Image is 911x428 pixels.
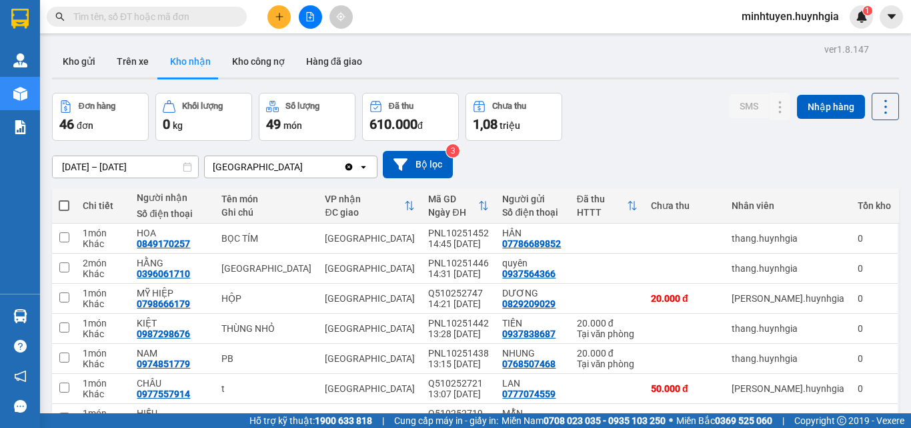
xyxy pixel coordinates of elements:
div: thang.huynhgia [732,263,844,274]
sup: 3 [446,144,460,158]
div: 50.000 đ [651,383,718,394]
div: HÂN [502,228,563,238]
div: [GEOGRAPHIC_DATA] [325,233,415,244]
div: Khác [83,238,123,249]
div: Ngày ĐH [428,207,478,218]
div: 20.000 đ [577,318,638,329]
div: Mã GD [428,194,478,204]
span: đơn [77,120,93,131]
div: Chưa thu [492,101,526,111]
div: Khác [83,389,123,399]
input: Select a date range. [53,156,198,178]
th: Toggle SortBy [318,188,421,224]
span: | [782,413,784,428]
span: món [283,120,302,131]
span: file-add [305,12,315,21]
button: Đã thu610.000đ [362,93,459,141]
div: DƯƠNG [502,288,563,298]
div: Tại văn phòng [577,359,638,369]
div: Đã thu [389,101,413,111]
div: [GEOGRAPHIC_DATA] [325,293,415,304]
button: Bộ lọc [383,151,453,178]
span: kg [173,120,183,131]
div: 0977557914 [137,389,190,399]
div: [GEOGRAPHIC_DATA] [325,413,415,424]
div: ĐC giao [325,207,404,218]
div: 1 món [83,378,123,389]
span: 1 [865,6,870,15]
div: thang.huynhgia [732,323,844,334]
div: 0777074559 [502,389,556,399]
svg: Clear value [343,162,354,172]
div: 13:15 [DATE] [428,359,489,369]
span: 0 [163,116,170,132]
span: 46 [59,116,74,132]
span: notification [14,370,27,383]
div: 1 món [83,348,123,359]
div: 13:07 [DATE] [428,389,489,399]
div: Khác [83,329,123,339]
span: Cung cấp máy in - giấy in: [394,413,498,428]
button: caret-down [880,5,903,29]
div: PNL10251442 [428,318,489,329]
sup: 1 [863,6,872,15]
span: message [14,400,27,413]
div: nguyen.huynhgia [732,293,844,304]
div: PNL10251438 [428,348,489,359]
div: HIẾU [137,408,208,419]
div: 0987298676 [137,329,190,339]
img: logo-vxr [11,9,29,29]
div: Q510252721 [428,378,489,389]
div: Số điện thoại [502,207,563,218]
svg: open [358,162,369,172]
button: Khối lượng0kg [155,93,252,141]
div: 0768507468 [502,359,556,369]
div: 14:45 [DATE] [428,238,489,249]
div: 20.000 đ [577,348,638,359]
span: Miền Bắc [676,413,772,428]
div: Chi tiết [83,200,123,211]
span: Miền Nam [502,413,666,428]
div: 20.000 đ [651,293,718,304]
span: 610.000 [369,116,417,132]
span: minhtuyen.huynhgia [731,8,850,25]
div: 0937564366 [502,268,556,279]
input: Selected Ninh Hòa. [304,160,305,174]
button: Kho gửi [52,45,106,77]
span: | [382,413,384,428]
button: Số lượng49món [259,93,355,141]
div: Tồn kho [858,200,891,211]
button: Kho công nợ [221,45,295,77]
div: [GEOGRAPHIC_DATA] [325,353,415,364]
button: Kho nhận [159,45,221,77]
div: NAM [137,348,208,359]
button: Nhập hàng [797,95,865,119]
div: 0 [858,233,891,244]
div: nguyen.huynhgia [732,413,844,424]
div: ver 1.8.147 [824,42,869,57]
img: solution-icon [13,120,27,134]
div: PNL10251452 [428,228,489,238]
div: 0 [858,413,891,424]
img: warehouse-icon [13,87,27,101]
div: HTTT [577,207,627,218]
input: Tìm tên, số ĐT hoặc mã đơn [73,9,231,24]
div: 1 món [83,228,123,238]
button: aim [329,5,353,29]
span: search [55,12,65,21]
div: Q510252719 [428,408,489,419]
div: Khác [83,298,123,309]
div: Đã thu [577,194,627,204]
img: icon-new-feature [856,11,868,23]
span: copyright [837,416,846,425]
img: warehouse-icon [13,53,27,67]
div: LAN [502,378,563,389]
div: 20.000 đ [651,413,718,424]
div: 07786689852 [502,238,561,249]
div: KIỆT [137,318,208,329]
div: HOA [137,228,208,238]
div: [GEOGRAPHIC_DATA] [325,383,415,394]
div: 1 món [83,318,123,329]
div: Q510252747 [428,288,489,298]
div: VP nhận [325,194,404,204]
